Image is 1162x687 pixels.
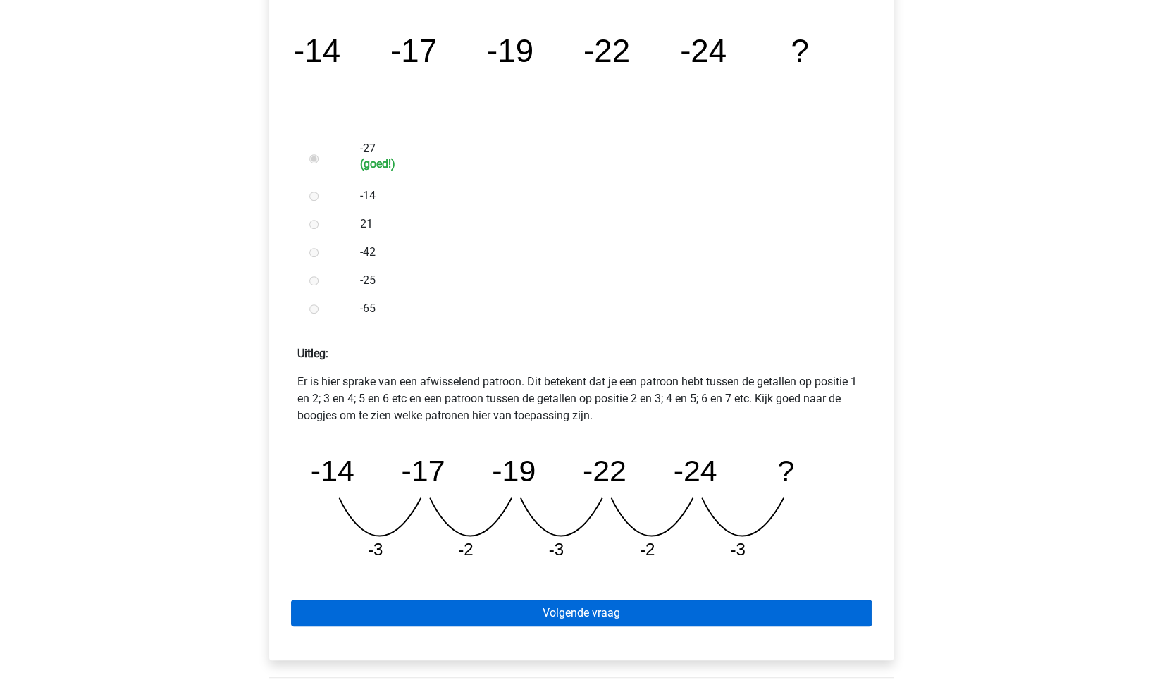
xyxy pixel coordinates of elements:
[360,187,848,204] label: -14
[390,33,436,69] tspan: -17
[641,540,656,559] tspan: -2
[360,272,848,289] label: -25
[360,244,848,261] label: -42
[291,600,872,626] a: Volgende vraag
[583,453,626,487] tspan: -22
[297,347,328,360] strong: Uitleg:
[297,373,865,424] p: Er is hier sprake van een afwisselend patroon. Dit betekent dat je een patroon hebt tussen de get...
[791,33,808,69] tspan: ?
[293,33,340,69] tspan: -14
[458,540,474,559] tspan: -2
[583,33,629,69] tspan: -22
[731,540,746,559] tspan: -3
[360,140,848,171] label: -27
[360,300,848,317] label: -65
[360,216,848,233] label: 21
[492,453,536,487] tspan: -19
[549,540,564,559] tspan: -3
[368,540,383,559] tspan: -3
[674,453,717,487] tspan: -24
[778,453,795,487] tspan: ?
[486,33,533,69] tspan: -19
[401,453,445,487] tspan: -17
[360,157,848,171] h6: (goed!)
[310,453,354,487] tspan: -14
[679,33,726,69] tspan: -24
